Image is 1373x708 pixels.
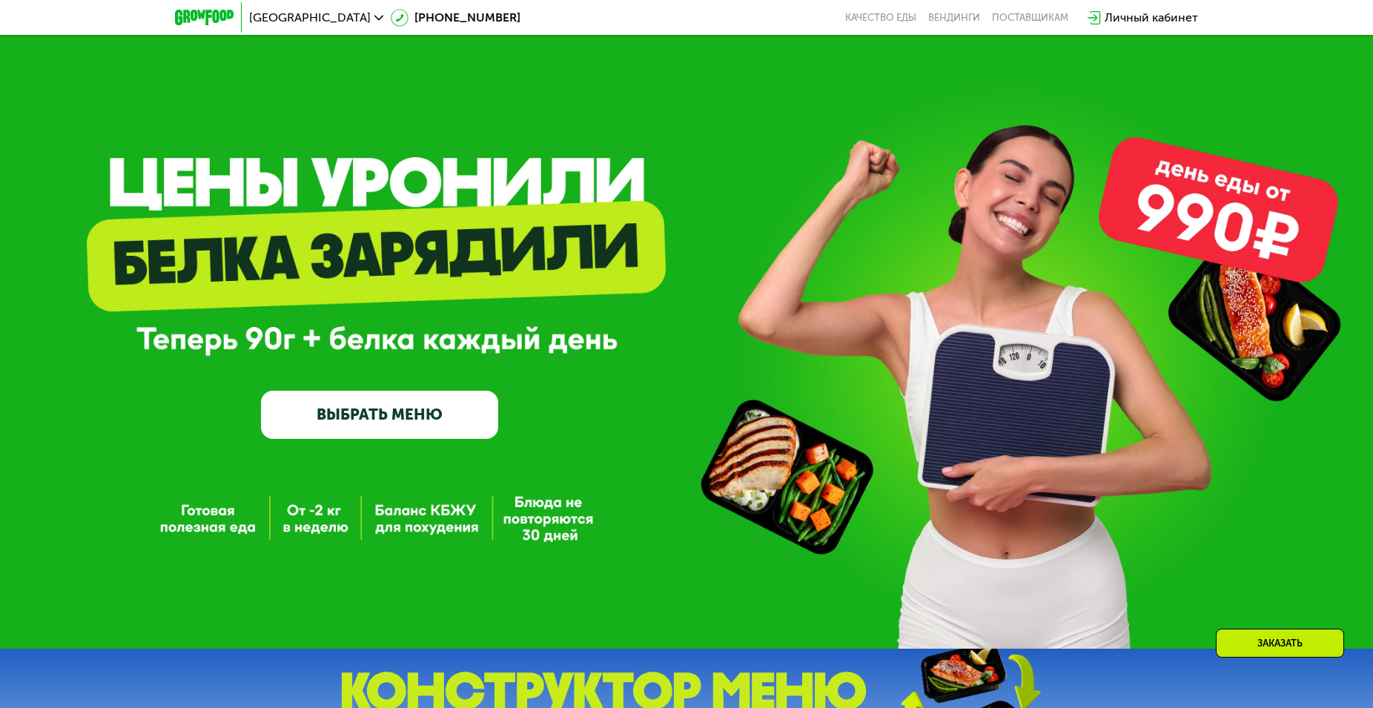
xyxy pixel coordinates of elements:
[1105,9,1198,27] div: Личный кабинет
[1216,629,1344,658] div: Заказать
[928,12,980,24] a: Вендинги
[845,12,916,24] a: Качество еды
[261,391,498,438] a: ВЫБРАТЬ МЕНЮ
[992,12,1068,24] div: поставщикам
[391,9,520,27] a: [PHONE_NUMBER]
[249,12,371,24] span: [GEOGRAPHIC_DATA]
